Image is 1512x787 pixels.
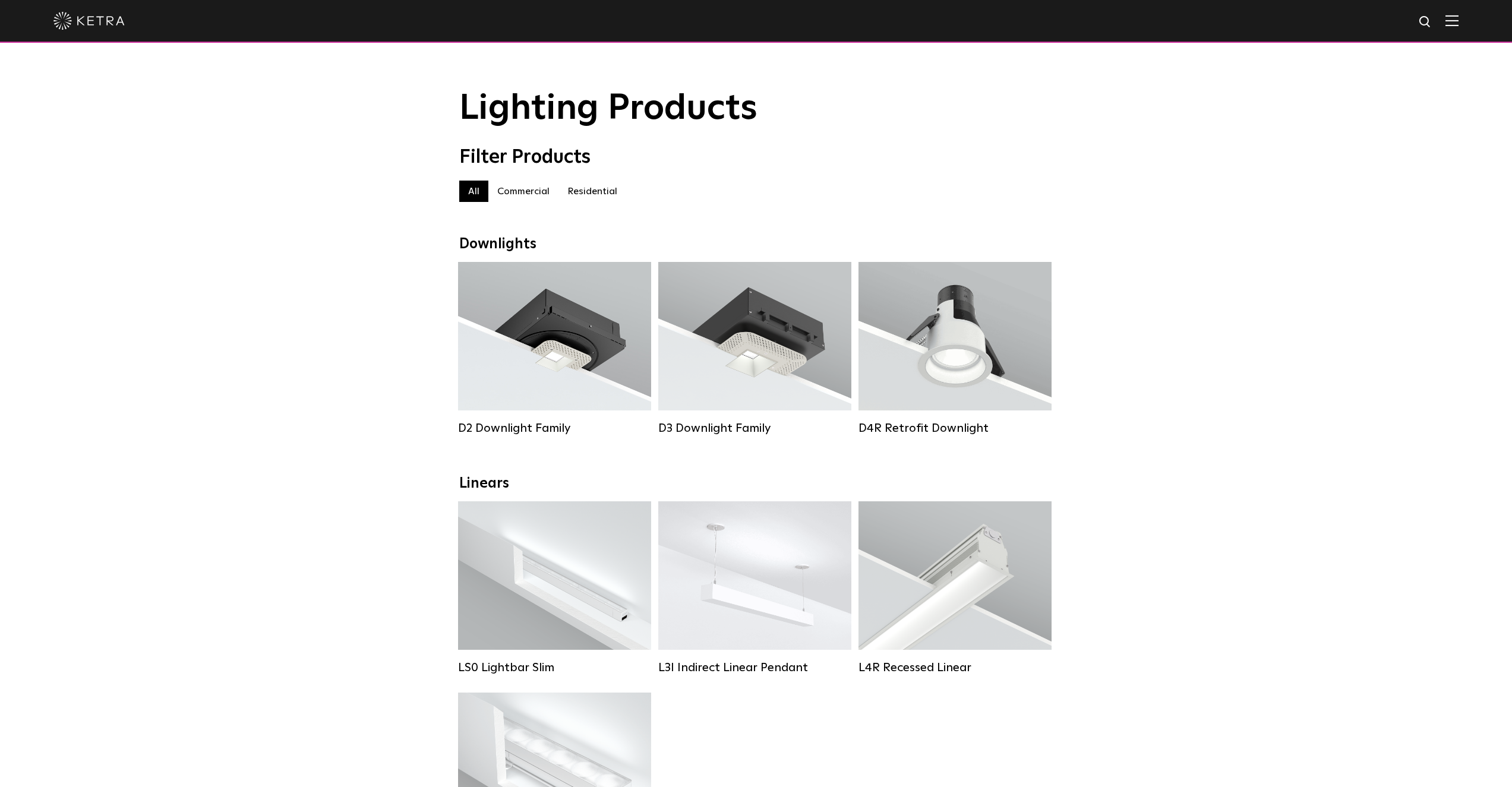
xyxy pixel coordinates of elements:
[488,181,558,202] label: Commercial
[858,421,1052,435] div: D4R Retrofit Downlight
[858,660,1052,675] div: L4R Recessed Linear
[558,181,626,202] label: Residential
[458,501,651,675] a: LS0 Lightbar Slim Lumen Output:200 / 350Colors:White / BlackControl:X96 Controller
[658,262,851,435] a: D3 Downlight Family Lumen Output:700 / 900 / 1100Colors:White / Black / Silver / Bronze / Paintab...
[1445,15,1459,26] img: Hamburger%20Nav.svg
[658,660,851,675] div: L3I Indirect Linear Pendant
[459,475,1053,492] div: Linears
[459,146,1053,169] div: Filter Products
[858,501,1052,675] a: L4R Recessed Linear Lumen Output:400 / 600 / 800 / 1000Colors:White / BlackControl:Lutron Clear C...
[53,12,125,30] img: ketra-logo-2019-white
[458,262,651,435] a: D2 Downlight Family Lumen Output:1200Colors:White / Black / Gloss Black / Silver / Bronze / Silve...
[658,501,851,675] a: L3I Indirect Linear Pendant Lumen Output:400 / 600 / 800 / 1000Housing Colors:White / BlackContro...
[458,660,651,675] div: LS0 Lightbar Slim
[1418,15,1433,30] img: search icon
[858,262,1052,435] a: D4R Retrofit Downlight Lumen Output:800Colors:White / BlackBeam Angles:15° / 25° / 40° / 60°Watta...
[459,236,1053,253] div: Downlights
[459,91,757,127] span: Lighting Products
[458,421,651,435] div: D2 Downlight Family
[658,421,851,435] div: D3 Downlight Family
[459,181,488,202] label: All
